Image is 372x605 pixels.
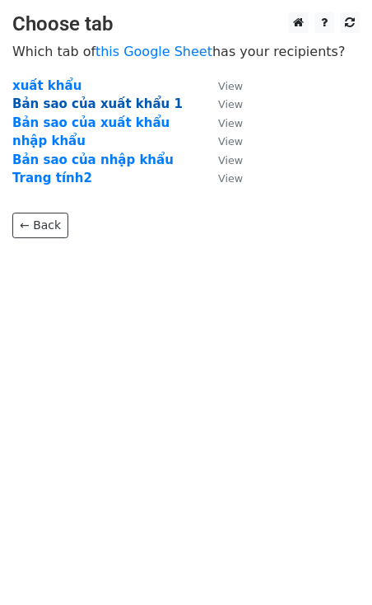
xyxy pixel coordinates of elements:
[12,213,68,238] a: ← Back
[12,134,86,148] a: nhập khẩu
[218,80,243,92] small: View
[202,171,243,185] a: View
[218,135,243,148] small: View
[290,526,372,605] div: Tiện ích trò chuyện
[12,171,92,185] a: Trang tính2
[202,134,243,148] a: View
[12,96,183,111] a: Bản sao của xuất khẩu 1
[202,115,243,130] a: View
[218,172,243,185] small: View
[95,44,212,59] a: this Google Sheet
[290,526,372,605] iframe: Chat Widget
[218,117,243,129] small: View
[202,152,243,167] a: View
[12,43,360,60] p: Which tab of has your recipients?
[12,78,81,93] a: xuất khẩu
[218,154,243,166] small: View
[12,152,174,167] a: Bản sao của nhập khẩu
[202,96,243,111] a: View
[202,78,243,93] a: View
[12,12,360,36] h3: Choose tab
[12,115,170,130] a: Bản sao của xuất khẩu
[218,98,243,110] small: View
